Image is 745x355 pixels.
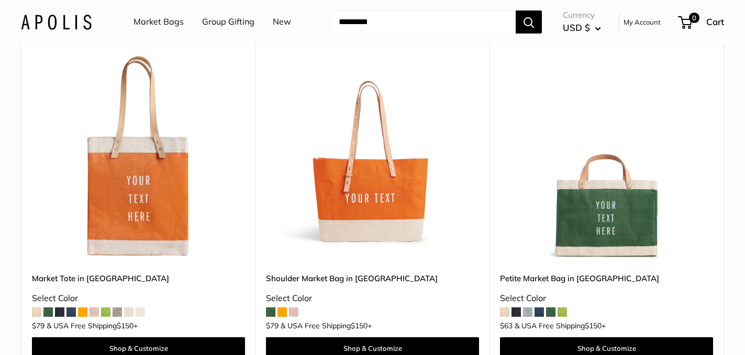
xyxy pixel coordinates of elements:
[330,10,516,34] input: Search...
[202,14,254,30] a: Group Gifting
[679,14,724,30] a: 0 Cart
[585,321,602,330] span: $150
[266,272,479,284] a: Shoulder Market Bag in [GEOGRAPHIC_DATA]
[32,291,245,306] div: Select Color
[21,14,92,29] img: Apolis
[563,8,601,23] span: Currency
[500,291,713,306] div: Select Color
[281,322,372,329] span: & USA Free Shipping +
[273,14,291,30] a: New
[500,49,713,262] a: description_Make it yours with custom printed text.description_Take it anywhere with easy-grip ha...
[32,272,245,284] a: Market Tote in [GEOGRAPHIC_DATA]
[516,10,542,34] button: Search
[689,13,699,23] span: 0
[563,22,590,33] span: USD $
[563,19,601,36] button: USD $
[8,315,112,347] iframe: Sign Up via Text for Offers
[706,16,724,27] span: Cart
[32,49,245,262] a: description_Make it yours with custom, printed text.Market Tote in Citrus
[32,49,245,262] img: description_Make it yours with custom, printed text.
[500,272,713,284] a: Petite Market Bag in [GEOGRAPHIC_DATA]
[266,291,479,306] div: Select Color
[500,49,713,262] img: description_Make it yours with custom printed text.
[515,322,606,329] span: & USA Free Shipping +
[134,14,184,30] a: Market Bags
[500,321,513,330] span: $63
[266,49,479,262] a: Make it yours with custom, printed text.Shoulder Market Bag in Citrus
[351,321,368,330] span: $150
[266,49,479,262] img: Make it yours with custom, printed text.
[624,16,661,28] a: My Account
[266,321,279,330] span: $79
[117,321,134,330] span: $150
